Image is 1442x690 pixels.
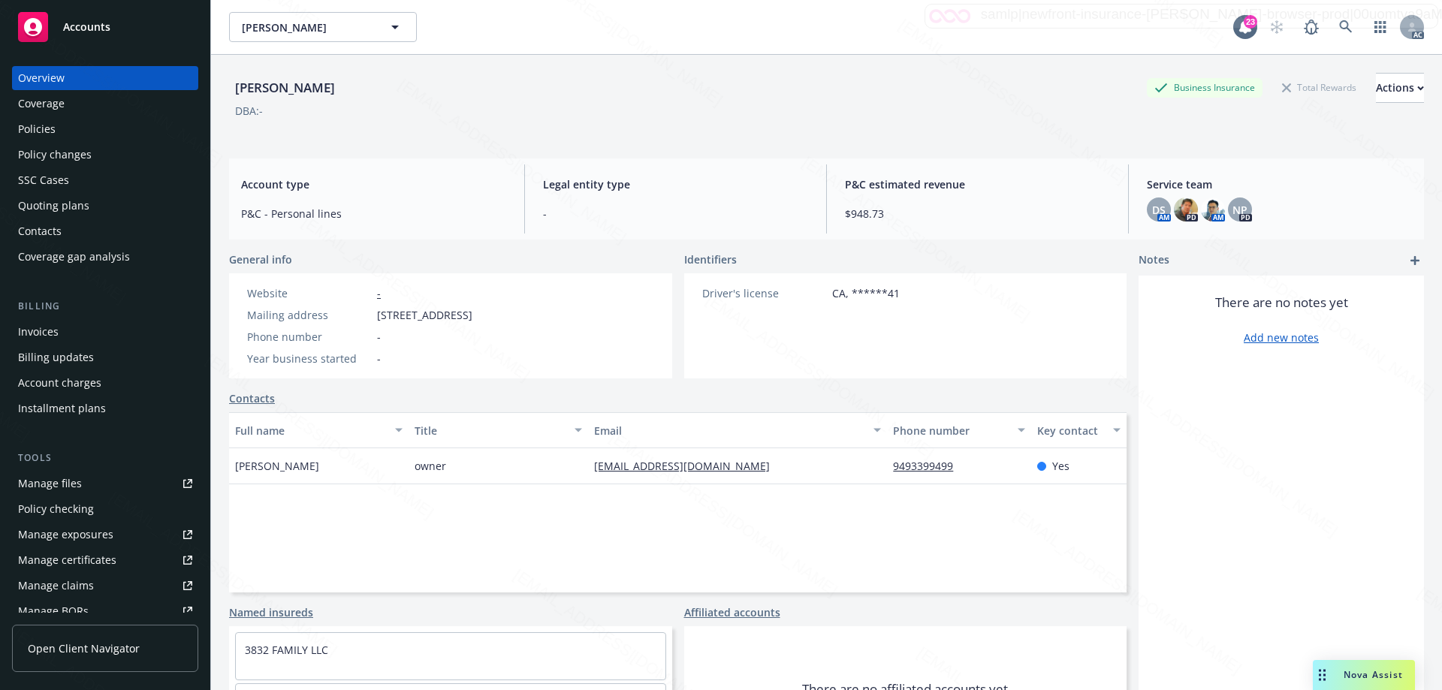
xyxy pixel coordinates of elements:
img: photo [1201,197,1225,221]
div: Quoting plans [18,194,89,218]
div: Installment plans [18,396,106,420]
div: Manage files [18,472,82,496]
div: Manage certificates [18,548,116,572]
span: Yes [1052,458,1069,474]
span: NP [1232,202,1247,218]
a: SSC Cases [12,168,198,192]
div: Policy checking [18,497,94,521]
div: Contacts [18,219,62,243]
a: Quoting plans [12,194,198,218]
span: Account type [241,176,506,192]
div: Coverage [18,92,65,116]
a: Accounts [12,6,198,48]
a: Account charges [12,371,198,395]
div: Website [247,285,371,301]
a: Affiliated accounts [684,604,780,620]
a: add [1406,252,1424,270]
div: Year business started [247,351,371,366]
span: DS [1152,202,1166,218]
a: Contacts [229,390,275,406]
a: Coverage [12,92,198,116]
a: Contacts [12,219,198,243]
span: - [377,351,381,366]
div: Actions [1376,74,1424,102]
div: DBA: - [235,103,263,119]
a: [EMAIL_ADDRESS][DOMAIN_NAME] [594,459,782,473]
a: Installment plans [12,396,198,420]
span: [STREET_ADDRESS] [377,307,472,323]
a: Invoices [12,320,198,344]
a: Report a Bug [1296,12,1326,42]
span: Service team [1147,176,1412,192]
span: Legal entity type [543,176,808,192]
a: Manage files [12,472,198,496]
a: Policies [12,117,198,141]
span: - [543,206,808,221]
div: 23 [1244,15,1257,29]
a: Manage certificates [12,548,198,572]
div: Policies [18,117,56,141]
div: Billing updates [18,345,94,369]
div: Driver's license [702,285,826,301]
a: Search [1331,12,1361,42]
a: Manage exposures [12,523,198,547]
a: - [377,286,381,300]
button: Nova Assist [1313,660,1415,690]
div: Title [415,423,566,438]
div: Overview [18,66,65,90]
a: Overview [12,66,198,90]
span: $948.73 [845,206,1110,221]
div: [PERSON_NAME] [229,78,341,98]
button: Title [409,412,588,448]
div: Phone number [247,329,371,345]
span: [PERSON_NAME] [235,458,319,474]
span: There are no notes yet [1215,294,1348,312]
div: Mailing address [247,307,371,323]
div: Business Insurance [1147,78,1263,97]
div: Manage claims [18,574,94,598]
button: Email [588,412,887,448]
img: photo [1174,197,1198,221]
div: Account charges [18,371,101,395]
span: Open Client Navigator [28,640,140,656]
a: Policy checking [12,497,198,521]
div: Coverage gap analysis [18,245,130,269]
span: [PERSON_NAME] [242,20,372,35]
button: Phone number [887,412,1030,448]
a: 9493399499 [893,459,965,473]
a: Coverage gap analysis [12,245,198,269]
div: Drag to move [1313,660,1332,690]
span: General info [229,252,292,267]
a: 3832 FAMILY LLC [245,643,328,657]
div: Total Rewards [1275,78,1364,97]
div: Tools [12,450,198,466]
span: P&C estimated revenue [845,176,1110,192]
button: Key contact [1031,412,1127,448]
a: Manage claims [12,574,198,598]
button: Full name [229,412,409,448]
span: Accounts [63,21,110,33]
div: Phone number [893,423,1008,438]
div: Key contact [1037,423,1104,438]
span: Nova Assist [1344,668,1403,681]
a: Add new notes [1244,330,1319,345]
span: owner [415,458,446,474]
span: Notes [1139,252,1169,270]
div: Manage exposures [18,523,113,547]
div: SSC Cases [18,168,69,192]
a: Named insureds [229,604,313,620]
a: Manage BORs [12,599,198,623]
div: Manage BORs [18,599,89,623]
span: P&C - Personal lines [241,206,506,221]
button: Actions [1376,73,1424,103]
div: Full name [235,423,386,438]
div: Invoices [18,320,59,344]
a: Switch app [1365,12,1395,42]
a: Policy changes [12,143,198,167]
div: Policy changes [18,143,92,167]
span: Identifiers [684,252,737,267]
a: Start snowing [1262,12,1292,42]
span: - [377,329,381,345]
a: Billing updates [12,345,198,369]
